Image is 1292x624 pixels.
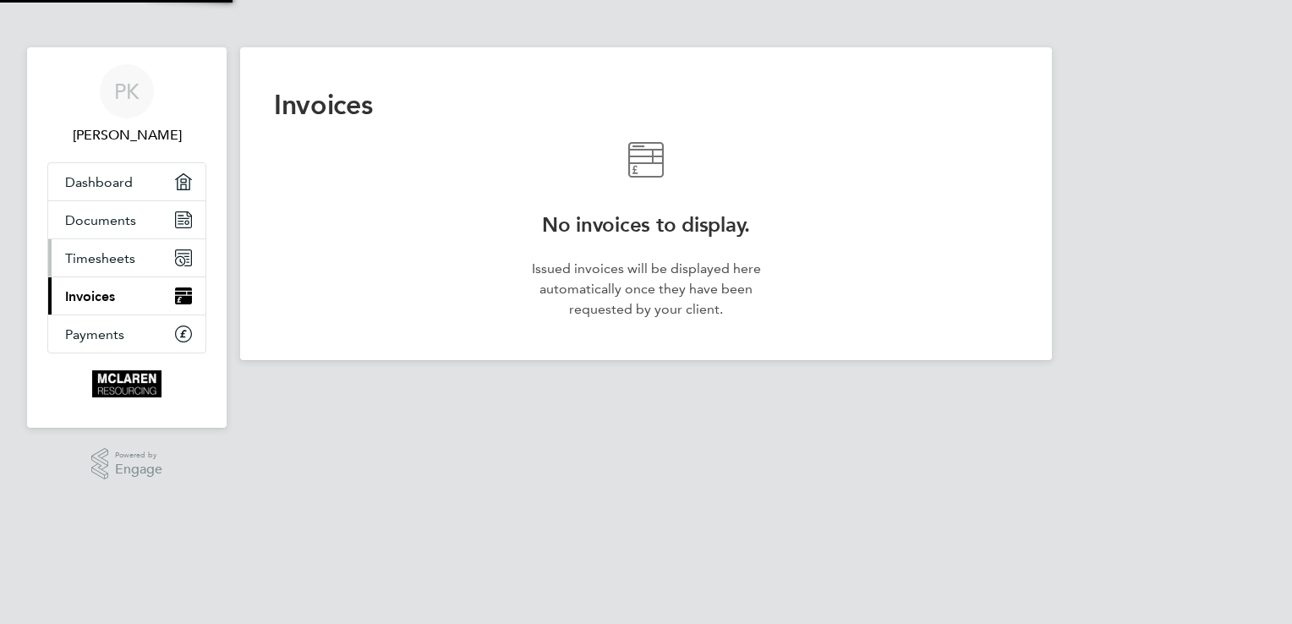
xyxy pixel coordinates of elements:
[65,326,124,342] span: Payments
[114,80,140,102] span: PK
[48,315,205,353] a: Payments
[48,163,205,200] a: Dashboard
[65,174,133,190] span: Dashboard
[48,201,205,238] a: Documents
[524,211,768,238] h2: No invoices to display.
[524,259,768,320] p: Issued invoices will be displayed here automatically once they have been requested by your client.
[115,448,162,463] span: Powered by
[47,370,206,397] a: Go to home page
[48,277,205,315] a: Invoices
[47,64,206,145] a: PK[PERSON_NAME]
[274,88,1018,122] h2: Invoices
[115,463,162,477] span: Engage
[47,125,206,145] span: Paul Kidgell
[91,448,163,480] a: Powered byEngage
[65,212,136,228] span: Documents
[92,370,161,397] img: mclaren-logo-retina.png
[48,239,205,276] a: Timesheets
[27,47,227,428] nav: Main navigation
[65,250,135,266] span: Timesheets
[65,288,115,304] span: Invoices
